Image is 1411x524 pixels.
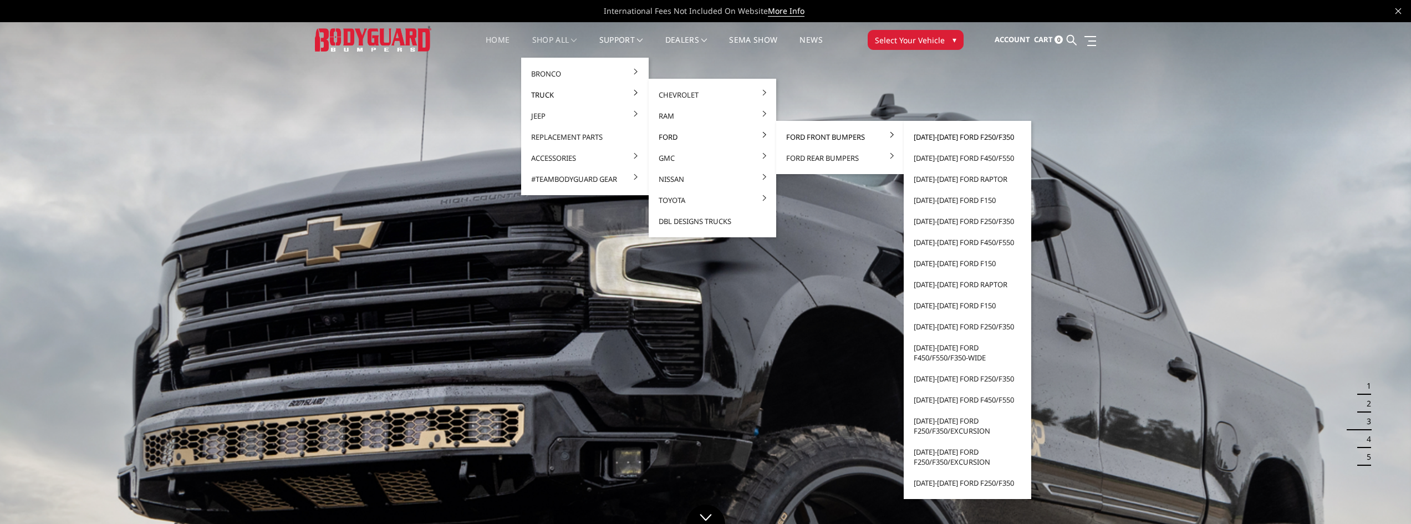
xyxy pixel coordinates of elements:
span: Cart [1034,34,1053,44]
a: [DATE]-[DATE] Ford F450/F550 [908,232,1027,253]
a: Ford Front Bumpers [781,126,899,147]
a: [DATE]-[DATE] Ford F450/F550/F350-wide [908,337,1027,368]
a: [DATE]-[DATE] Ford F150 [908,190,1027,211]
a: GMC [653,147,772,169]
a: #TeamBodyguard Gear [526,169,644,190]
a: [DATE]-[DATE] Ford F450/F550 [908,389,1027,410]
img: BODYGUARD BUMPERS [315,28,431,51]
a: Toyota [653,190,772,211]
span: Select Your Vehicle [875,34,945,46]
a: [DATE]-[DATE] Ford F250/F350 [908,126,1027,147]
a: [DATE]-[DATE] Ford F250/F350 [908,368,1027,389]
a: [DATE]-[DATE] Ford F150 [908,253,1027,274]
a: Home [486,36,510,58]
a: Chevrolet [653,84,772,105]
a: Accessories [526,147,644,169]
a: shop all [532,36,577,58]
a: Jeep [526,105,644,126]
a: Account [995,25,1030,55]
a: [DATE]-[DATE] Ford F250/F350/Excursion [908,441,1027,472]
button: 3 of 5 [1360,413,1371,430]
a: Truck [526,84,644,105]
a: Nissan [653,169,772,190]
a: More Info [768,6,804,17]
a: Support [599,36,643,58]
span: ▾ [952,34,956,45]
button: 1 of 5 [1360,377,1371,395]
span: 0 [1055,35,1063,44]
span: Account [995,34,1030,44]
a: Ford [653,126,772,147]
a: Ford Rear Bumpers [781,147,899,169]
a: [DATE]-[DATE] Ford Raptor [908,169,1027,190]
iframe: Chat Widget [1356,471,1411,524]
a: [DATE]-[DATE] Ford F250/F350/Excursion [908,410,1027,441]
button: 5 of 5 [1360,448,1371,466]
button: 2 of 5 [1360,395,1371,413]
a: Cart 0 [1034,25,1063,55]
button: 4 of 5 [1360,430,1371,448]
a: [DATE]-[DATE] Ford F450/F550 [908,147,1027,169]
button: Select Your Vehicle [868,30,964,50]
a: Replacement Parts [526,126,644,147]
a: [DATE]-[DATE] Ford Raptor [908,274,1027,295]
a: Bronco [526,63,644,84]
a: SEMA Show [729,36,777,58]
a: News [799,36,822,58]
a: [DATE]-[DATE] Ford F150 [908,295,1027,316]
a: DBL Designs Trucks [653,211,772,232]
a: [DATE]-[DATE] Ford F250/F350 [908,211,1027,232]
a: Dealers [665,36,707,58]
a: [DATE]-[DATE] Ford F250/F350 [908,472,1027,494]
a: [DATE]-[DATE] Ford F250/F350 [908,316,1027,337]
a: Click to Down [686,505,725,524]
a: Ram [653,105,772,126]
